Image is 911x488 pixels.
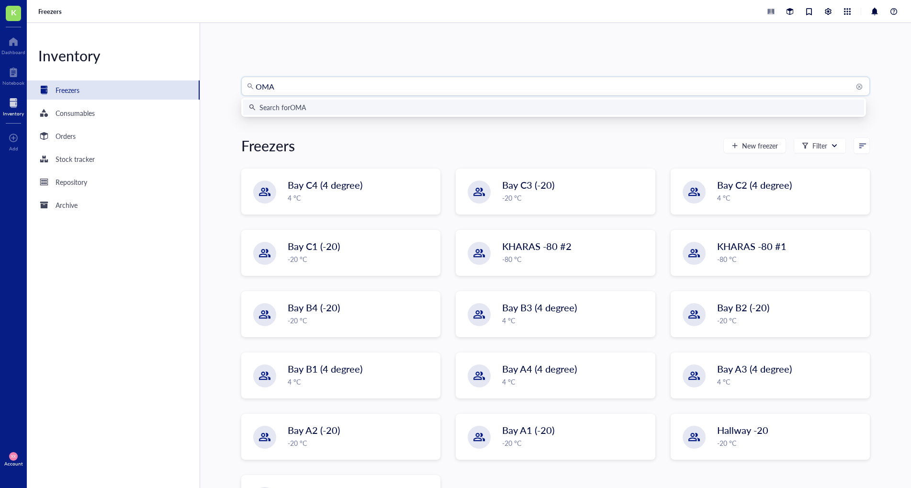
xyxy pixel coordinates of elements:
div: -80 °C [502,254,649,264]
a: Archive [27,195,200,215]
a: Consumables [27,103,200,123]
div: Freezers [241,136,295,155]
span: Bay B4 (-20) [288,301,340,314]
div: 4 °C [502,315,649,326]
span: Bay B1 (4 degree) [288,362,362,375]
div: 4 °C [288,193,434,203]
span: Bay C2 (4 degree) [717,178,792,192]
span: KHARAS -80 #2 [502,239,572,253]
a: Stock tracker [27,149,200,169]
div: 4 °C [717,193,864,203]
span: New freezer [742,142,778,149]
div: Filter [812,140,827,151]
div: -20 °C [502,193,649,203]
span: Bay B2 (-20) [717,301,769,314]
span: Bay A3 (4 degree) [717,362,792,375]
button: New freezer [723,138,786,153]
span: Bay A4 (4 degree) [502,362,577,375]
div: 4 °C [288,376,434,387]
div: 4 °C [717,376,864,387]
div: Orders [56,131,76,141]
span: Bay A1 (-20) [502,423,554,437]
span: Bay B3 (4 degree) [502,301,577,314]
a: Freezers [27,80,200,100]
a: Notebook [2,65,24,86]
span: Bay C4 (4 degree) [288,178,362,192]
a: Orders [27,126,200,146]
div: Account [4,461,23,466]
span: Bay A2 (-20) [288,423,340,437]
span: XX [11,454,15,458]
div: Add [9,146,18,151]
div: -20 °C [288,438,434,448]
div: -20 °C [717,315,864,326]
div: Archive [56,200,78,210]
a: Freezers [38,7,64,16]
div: -20 °C [288,315,434,326]
a: Dashboard [1,34,25,55]
span: K [11,6,16,18]
div: Inventory [27,46,200,65]
div: -20 °C [502,438,649,448]
div: Freezers [56,85,79,95]
div: -80 °C [717,254,864,264]
div: Inventory [3,111,24,116]
span: Hallway -20 [717,423,768,437]
div: Stock tracker [56,154,95,164]
div: Dashboard [1,49,25,55]
span: KHARAS -80 #1 [717,239,787,253]
div: Notebook [2,80,24,86]
a: Repository [27,172,200,192]
span: Bay C1 (-20) [288,239,340,253]
div: Repository [56,177,87,187]
div: 4 °C [502,376,649,387]
div: Consumables [56,108,95,118]
a: Inventory [3,95,24,116]
div: -20 °C [717,438,864,448]
span: Bay C3 (-20) [502,178,554,192]
div: Search for OMA [259,102,306,113]
div: -20 °C [288,254,434,264]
